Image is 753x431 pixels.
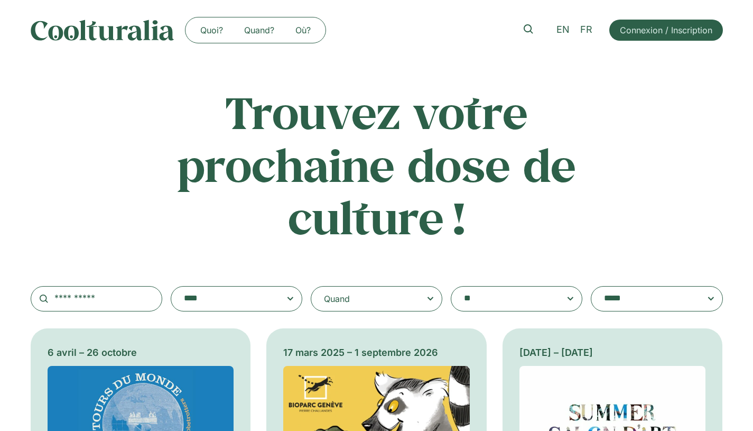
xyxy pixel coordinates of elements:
[464,291,549,306] textarea: Search
[604,291,689,306] textarea: Search
[190,22,321,39] nav: Menu
[324,292,350,305] div: Quand
[169,86,584,244] h2: Trouvez votre prochaine dose de culture !
[184,291,268,306] textarea: Search
[620,24,712,36] span: Connexion / Inscription
[575,22,598,38] a: FR
[580,24,592,35] span: FR
[234,22,285,39] a: Quand?
[48,345,234,360] div: 6 avril – 26 octobre
[551,22,575,38] a: EN
[285,22,321,39] a: Où?
[190,22,234,39] a: Quoi?
[519,345,706,360] div: [DATE] – [DATE]
[609,20,723,41] a: Connexion / Inscription
[556,24,570,35] span: EN
[283,345,470,360] div: 17 mars 2025 – 1 septembre 2026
